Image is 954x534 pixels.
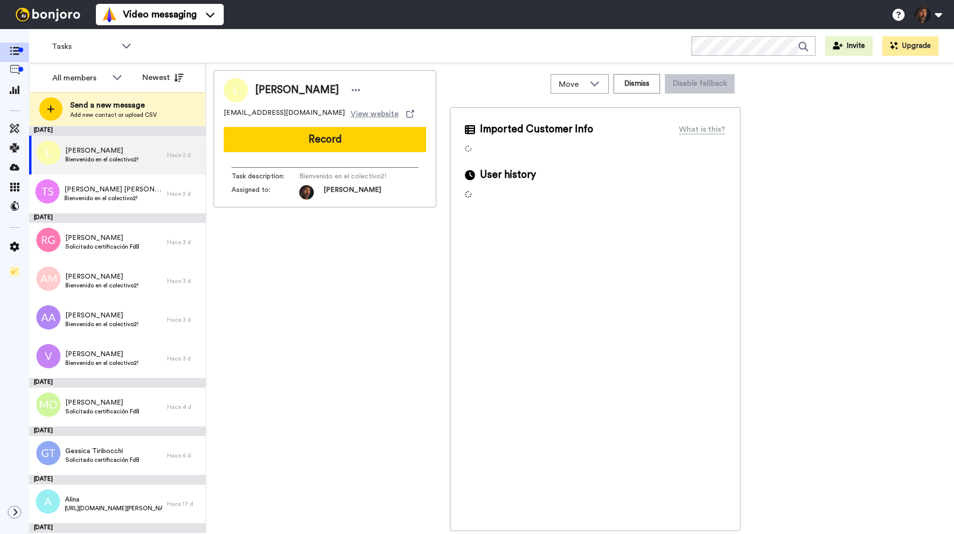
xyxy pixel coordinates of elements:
span: Gessica Tiribocchi [65,446,139,456]
div: Hace 6 d [167,452,201,459]
div: [DATE] [29,523,206,533]
img: rg.png [36,228,61,252]
img: mo.png [36,393,61,417]
span: Solicitado certificación FdB [65,243,139,251]
button: Disable fallback [665,74,735,94]
img: ts.png [35,179,60,204]
span: [PERSON_NAME] [65,349,138,359]
span: Assigned to: [231,185,299,200]
div: Hace 3 d [167,316,201,324]
span: Bienvenido en el colectivo2! [65,359,138,367]
img: v.png [36,344,61,368]
button: Invite [825,36,873,56]
span: Add new contact or upload CSV [70,111,157,119]
span: Bienvenido en el colectivo2! [65,282,138,289]
div: Hace 3 d [167,277,201,285]
img: l.png [36,141,61,165]
span: [PERSON_NAME] [323,185,381,200]
span: [PERSON_NAME] [65,398,139,408]
span: User history [480,168,536,182]
div: [DATE] [29,378,206,388]
div: Hace 3 d [167,238,201,246]
span: Send a new message [70,99,157,111]
div: Hace 2 d [167,190,201,198]
span: Bienvenido en el colectivo2! [65,320,138,328]
span: [PERSON_NAME] [255,83,339,97]
img: aa.png [36,305,61,330]
span: [PERSON_NAME] [65,311,138,320]
div: Hace 4 d [167,403,201,411]
span: Video messaging [123,8,197,21]
img: a.png [36,489,60,514]
div: Hace 3 d [167,355,201,362]
img: Image of Luca Paudice [224,78,248,102]
img: vm-color.svg [102,7,117,22]
button: Newest [135,68,191,87]
div: What is this? [679,124,725,135]
span: Solicitado certificación FdB [65,456,139,464]
button: Dismiss [614,74,660,94]
button: Upgrade [882,36,939,56]
span: [URL][DOMAIN_NAME][PERSON_NAME] [65,504,162,512]
span: Alina [65,495,162,504]
button: Record [224,127,426,152]
div: [DATE] [29,126,206,136]
div: [DATE] [29,475,206,485]
img: bj-logo-header-white.svg [12,8,84,21]
span: Imported Customer Info [480,122,593,137]
span: Task description : [231,172,299,181]
a: View website [351,108,414,120]
img: gt.png [36,441,61,465]
span: [PERSON_NAME] [65,233,139,243]
span: View website [351,108,399,120]
div: [DATE] [29,426,206,436]
span: Move [559,79,585,90]
span: Bienvenido en el colectivo2! [299,172,391,181]
span: [PERSON_NAME] [65,272,138,282]
span: Tasks [52,41,117,52]
span: Bienvenido en el colectivo2! [65,156,138,163]
div: All members [52,72,108,84]
div: Hace 17 d [167,500,201,508]
span: Solicitado certificación FdB [65,408,139,415]
span: [EMAIL_ADDRESS][DOMAIN_NAME] [224,108,345,120]
div: [DATE] [29,213,206,223]
span: [PERSON_NAME] [65,146,138,156]
img: am.png [36,267,61,291]
div: Hace 2 d [167,151,201,159]
span: Bienvenido en el colectivo2! [64,194,162,202]
img: 433a0d39-d5e5-4e8b-95ab-563eba39db7f-1570019947.jpg [299,185,314,200]
img: Checklist.svg [10,267,19,276]
span: [PERSON_NAME] [PERSON_NAME] de [PERSON_NAME] [64,185,162,194]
